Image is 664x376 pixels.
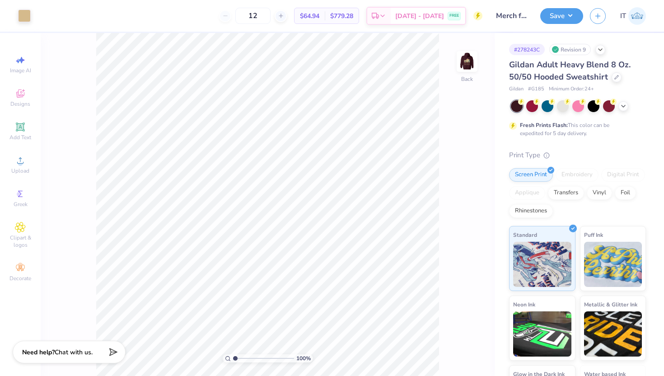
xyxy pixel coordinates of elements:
span: Upload [11,167,29,174]
div: Applique [509,186,545,200]
span: $64.94 [300,11,319,21]
div: Foil [615,186,636,200]
img: Neon Ink [513,311,571,357]
span: Add Text [9,134,31,141]
img: Metallic & Glitter Ink [584,311,642,357]
span: FREE [449,13,459,19]
div: Transfers [548,186,584,200]
span: 100 % [296,354,311,362]
span: $779.28 [330,11,353,21]
div: Revision 9 [549,44,591,55]
span: Image AI [10,67,31,74]
div: Rhinestones [509,204,553,218]
span: Decorate [9,275,31,282]
span: IT [620,11,626,21]
span: Minimum Order: 24 + [549,85,594,93]
span: Neon Ink [513,300,535,309]
div: This color can be expedited for 5 day delivery. [520,121,631,137]
span: # G185 [528,85,544,93]
button: Save [540,8,583,24]
span: Puff Ink [584,230,603,240]
span: Metallic & Glitter Ink [584,300,637,309]
span: [DATE] - [DATE] [395,11,444,21]
span: Greek [14,201,28,208]
div: Digital Print [601,168,645,182]
span: Chat with us. [55,348,93,357]
div: Screen Print [509,168,553,182]
span: Designs [10,100,30,108]
img: Standard [513,242,571,287]
span: Standard [513,230,537,240]
a: IT [620,7,646,25]
img: Back [458,52,476,70]
strong: Fresh Prints Flash: [520,122,568,129]
span: Gildan Adult Heavy Blend 8 Oz. 50/50 Hooded Sweatshirt [509,59,631,82]
div: Back [461,75,473,83]
span: Clipart & logos [5,234,36,249]
div: Vinyl [587,186,612,200]
input: Untitled Design [489,7,533,25]
div: Embroidery [556,168,599,182]
strong: Need help? [22,348,55,357]
span: Gildan [509,85,524,93]
img: Puff Ink [584,242,642,287]
input: – – [235,8,271,24]
div: Print Type [509,150,646,160]
img: Ishwar Tiwari [628,7,646,25]
div: # 278243C [509,44,545,55]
